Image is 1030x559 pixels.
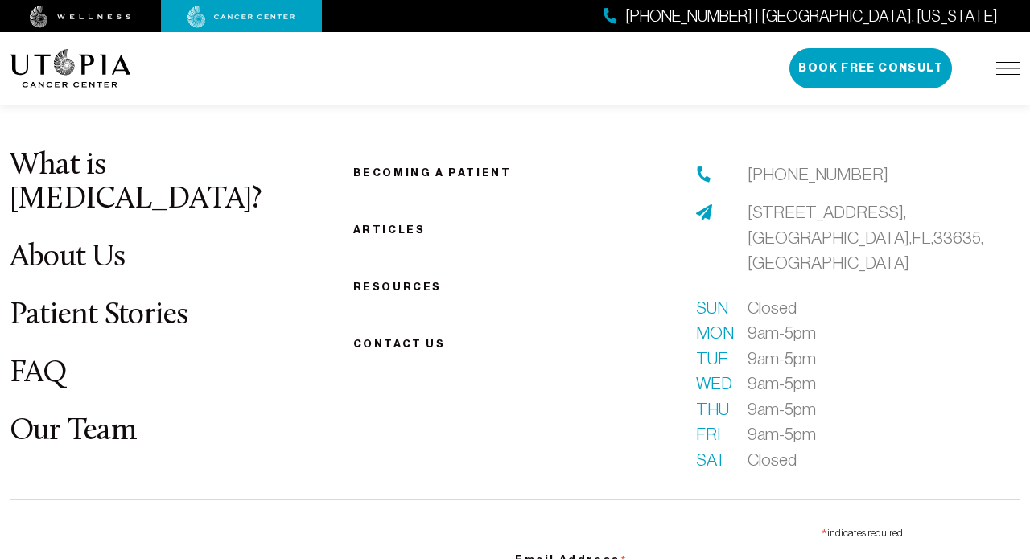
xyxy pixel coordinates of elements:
[696,447,728,473] span: Sat
[353,338,446,350] span: Contact us
[696,320,728,346] span: Mon
[996,62,1020,75] img: icon-hamburger
[696,204,712,220] img: address
[10,300,188,331] a: Patient Stories
[353,281,442,293] a: Resources
[789,48,952,88] button: Book Free Consult
[696,371,728,397] span: Wed
[187,6,295,28] img: cancer center
[10,150,262,216] a: What is [MEDICAL_DATA]?
[696,295,728,321] span: Sun
[10,358,68,389] a: FAQ
[10,49,131,88] img: logo
[696,421,728,447] span: Fri
[30,6,131,28] img: wellness
[10,242,125,273] a: About Us
[353,166,512,179] a: Becoming a patient
[696,346,728,372] span: Tue
[10,416,136,447] a: Our Team
[353,224,426,236] a: Articles
[604,5,998,28] a: [PHONE_NUMBER] | [GEOGRAPHIC_DATA], [US_STATE]
[625,5,998,28] span: [PHONE_NUMBER] | [GEOGRAPHIC_DATA], [US_STATE]
[696,397,728,422] span: Thu
[696,166,712,183] img: phone
[515,520,903,543] div: indicates required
